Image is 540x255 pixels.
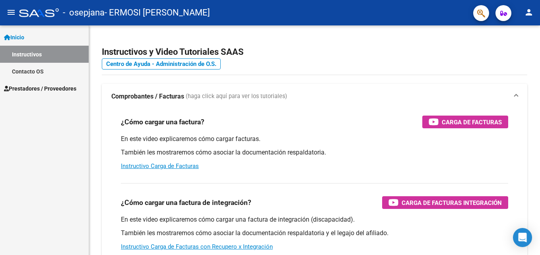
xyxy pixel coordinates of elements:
[524,8,534,17] mat-icon: person
[111,92,184,101] strong: Comprobantes / Facturas
[186,92,287,101] span: (haga click aquí para ver los tutoriales)
[121,197,251,208] h3: ¿Cómo cargar una factura de integración?
[102,84,527,109] mat-expansion-panel-header: Comprobantes / Facturas (haga click aquí para ver los tutoriales)
[102,58,221,70] a: Centro de Ayuda - Administración de O.S.
[513,228,532,247] div: Open Intercom Messenger
[382,196,508,209] button: Carga de Facturas Integración
[442,117,502,127] span: Carga de Facturas
[63,4,105,21] span: - osepjana
[102,44,527,60] h2: Instructivos y Video Tutoriales SAAS
[121,162,199,170] a: Instructivo Carga de Facturas
[105,4,210,21] span: - ERMOSI [PERSON_NAME]
[121,243,273,250] a: Instructivo Carga de Facturas con Recupero x Integración
[121,215,508,224] p: En este video explicaremos cómo cargar una factura de integración (discapacidad).
[121,116,204,127] h3: ¿Cómo cargar una factura?
[121,148,508,157] p: También les mostraremos cómo asociar la documentación respaldatoria.
[6,8,16,17] mat-icon: menu
[121,135,508,143] p: En este video explicaremos cómo cargar facturas.
[4,33,24,42] span: Inicio
[402,198,502,208] span: Carga de Facturas Integración
[422,116,508,128] button: Carga de Facturas
[121,229,508,238] p: También les mostraremos cómo asociar la documentación respaldatoria y el legajo del afiliado.
[4,84,76,93] span: Prestadores / Proveedores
